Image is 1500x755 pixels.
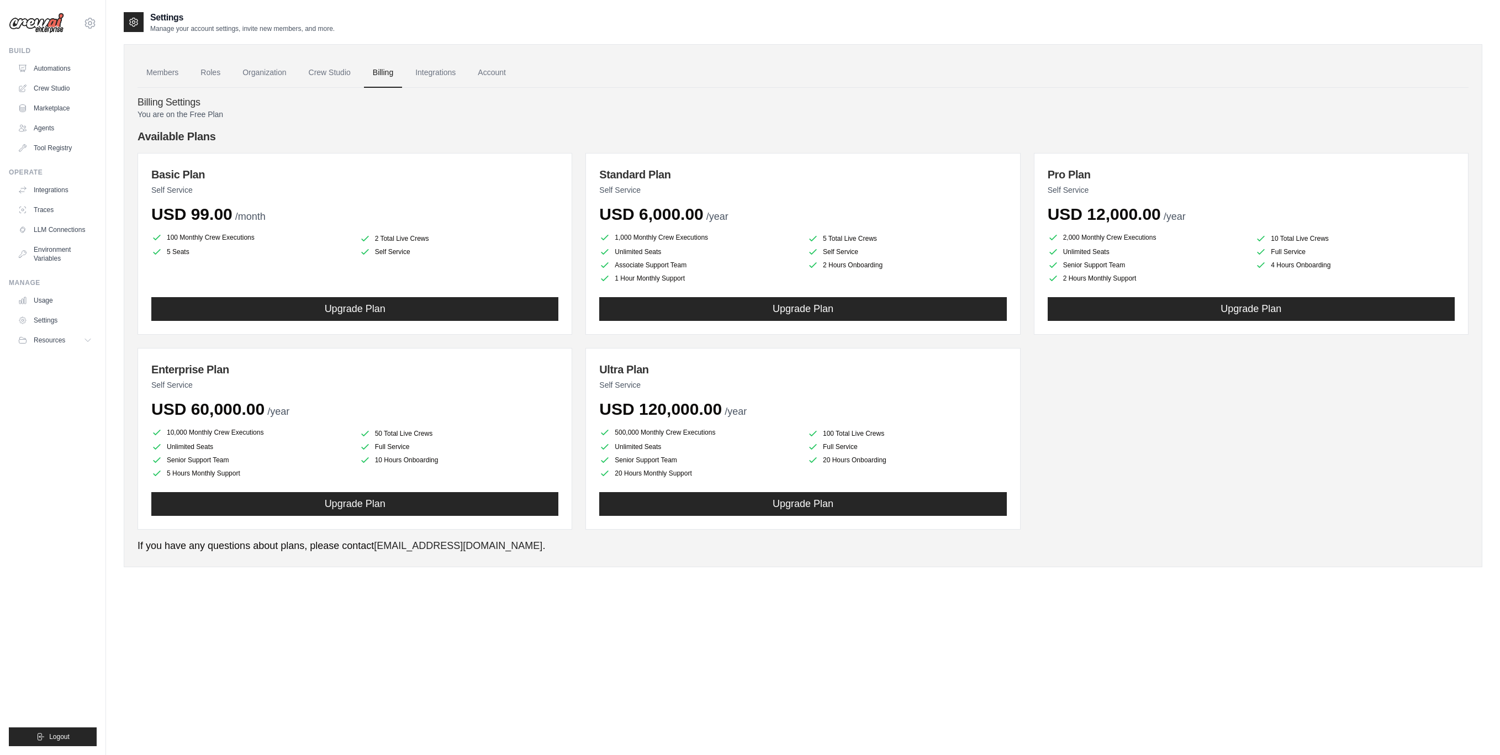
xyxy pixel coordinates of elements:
li: Senior Support Team [1048,260,1247,271]
li: 2 Hours Onboarding [807,260,1007,271]
div: Build [9,46,97,55]
li: 100 Total Live Crews [807,428,1007,439]
a: Crew Studio [300,58,360,88]
a: Crew Studio [13,80,97,97]
span: USD 60,000.00 [151,400,265,418]
span: /year [706,211,728,222]
span: /year [267,406,289,417]
h3: Standard Plan [599,167,1006,182]
li: Unlimited Seats [599,441,799,452]
a: Roles [192,58,229,88]
li: Full Service [807,441,1007,452]
span: USD 120,000.00 [599,400,722,418]
button: Upgrade Plan [599,492,1006,516]
a: Usage [13,292,97,309]
span: /year [725,406,747,417]
li: Senior Support Team [599,455,799,466]
a: Marketplace [13,99,97,117]
button: Upgrade Plan [151,492,558,516]
span: USD 12,000.00 [1048,205,1161,223]
a: Tool Registry [13,139,97,157]
button: Upgrade Plan [599,297,1006,321]
li: 2,000 Monthly Crew Executions [1048,231,1247,244]
li: 4 Hours Onboarding [1255,260,1455,271]
li: 10 Hours Onboarding [360,455,559,466]
li: Self Service [360,246,559,257]
a: Billing [364,58,402,88]
li: 1 Hour Monthly Support [599,273,799,284]
span: USD 99.00 [151,205,233,223]
li: 1,000 Monthly Crew Executions [599,231,799,244]
a: [EMAIL_ADDRESS][DOMAIN_NAME] [374,540,542,551]
li: Unlimited Seats [599,246,799,257]
li: Associate Support Team [599,260,799,271]
h3: Enterprise Plan [151,362,558,377]
li: 20 Hours Monthly Support [599,468,799,479]
a: Environment Variables [13,241,97,267]
a: Integrations [406,58,464,88]
h4: Billing Settings [138,97,1469,109]
li: Unlimited Seats [151,441,351,452]
p: Self Service [1048,184,1455,196]
p: Self Service [151,379,558,390]
p: Manage your account settings, invite new members, and more. [150,24,335,33]
li: Full Service [1255,246,1455,257]
a: Agents [13,119,97,137]
span: /year [1164,211,1186,222]
img: Logo [9,13,64,34]
li: 20 Hours Onboarding [807,455,1007,466]
button: Upgrade Plan [1048,297,1455,321]
a: Account [469,58,515,88]
a: Organization [234,58,295,88]
a: Automations [13,60,97,77]
p: If you have any questions about plans, please contact . [138,538,1469,553]
span: Logout [49,732,70,741]
li: Senior Support Team [151,455,351,466]
li: 5 Seats [151,246,351,257]
p: Self Service [151,184,558,196]
li: 50 Total Live Crews [360,428,559,439]
a: Members [138,58,187,88]
div: Manage [9,278,97,287]
p: Self Service [599,184,1006,196]
li: Full Service [360,441,559,452]
button: Upgrade Plan [151,297,558,321]
p: Self Service [599,379,1006,390]
li: 10,000 Monthly Crew Executions [151,426,351,439]
li: 500,000 Monthly Crew Executions [599,426,799,439]
span: USD 6,000.00 [599,205,703,223]
li: 2 Total Live Crews [360,233,559,244]
li: 5 Total Live Crews [807,233,1007,244]
p: You are on the Free Plan [138,109,1469,120]
li: Unlimited Seats [1048,246,1247,257]
li: Self Service [807,246,1007,257]
a: Integrations [13,181,97,199]
li: 100 Monthly Crew Executions [151,231,351,244]
span: /month [235,211,266,222]
div: Operate [9,168,97,177]
h3: Basic Plan [151,167,558,182]
h3: Pro Plan [1048,167,1455,182]
li: 5 Hours Monthly Support [151,468,351,479]
button: Resources [13,331,97,349]
h4: Available Plans [138,129,1469,144]
li: 2 Hours Monthly Support [1048,273,1247,284]
a: Traces [13,201,97,219]
h3: Ultra Plan [599,362,1006,377]
span: Resources [34,336,65,345]
a: LLM Connections [13,221,97,239]
h2: Settings [150,11,335,24]
a: Settings [13,311,97,329]
button: Logout [9,727,97,746]
li: 10 Total Live Crews [1255,233,1455,244]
